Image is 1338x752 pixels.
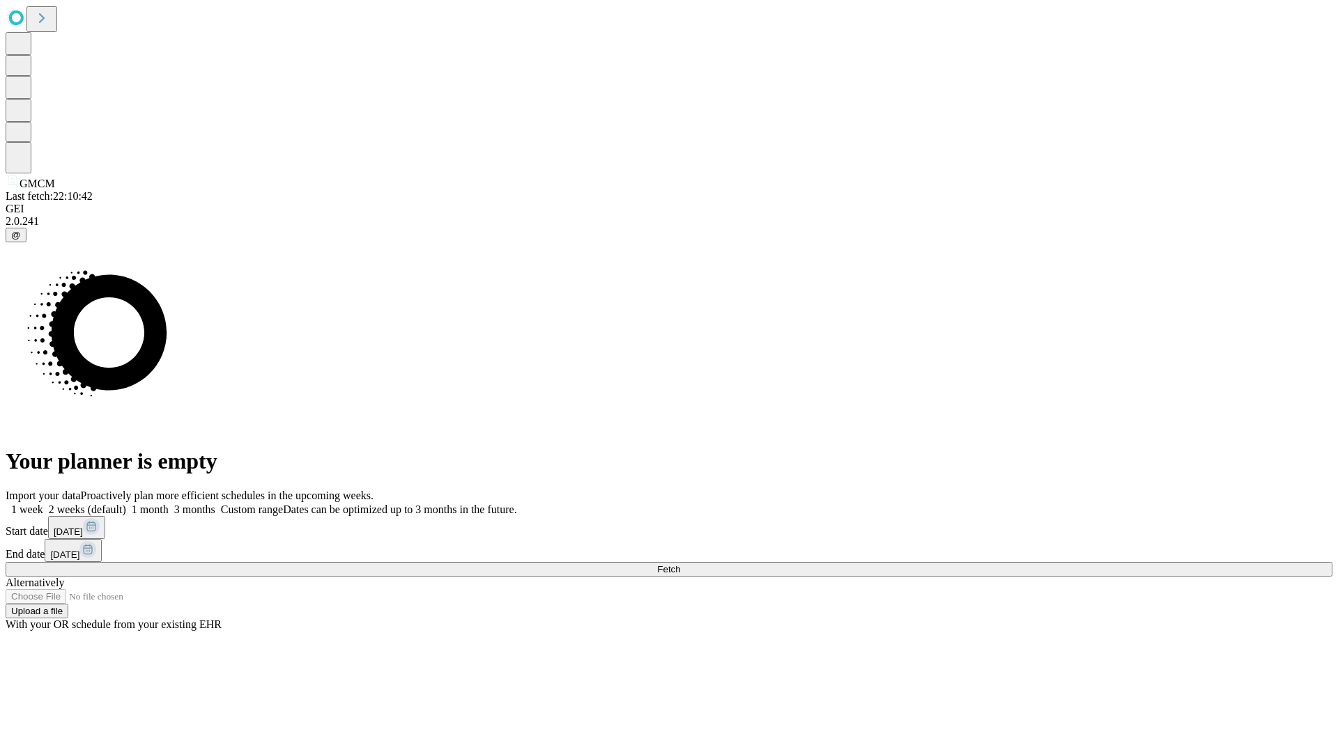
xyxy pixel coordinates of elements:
[6,228,26,242] button: @
[6,203,1332,215] div: GEI
[48,516,105,539] button: [DATE]
[132,503,169,515] span: 1 month
[11,503,43,515] span: 1 week
[6,215,1332,228] div: 2.0.241
[6,577,64,588] span: Alternatively
[6,539,1332,562] div: End date
[54,526,83,537] span: [DATE]
[20,178,55,189] span: GMCM
[6,604,68,618] button: Upload a file
[657,564,680,574] span: Fetch
[49,503,126,515] span: 2 weeks (default)
[221,503,283,515] span: Custom range
[6,448,1332,474] h1: Your planner is empty
[6,190,93,202] span: Last fetch: 22:10:42
[6,489,81,501] span: Import your data
[6,618,222,630] span: With your OR schedule from your existing EHR
[283,503,516,515] span: Dates can be optimized up to 3 months in the future.
[45,539,102,562] button: [DATE]
[6,516,1332,539] div: Start date
[81,489,374,501] span: Proactively plan more efficient schedules in the upcoming weeks.
[11,230,21,240] span: @
[50,549,79,560] span: [DATE]
[174,503,215,515] span: 3 months
[6,562,1332,577] button: Fetch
